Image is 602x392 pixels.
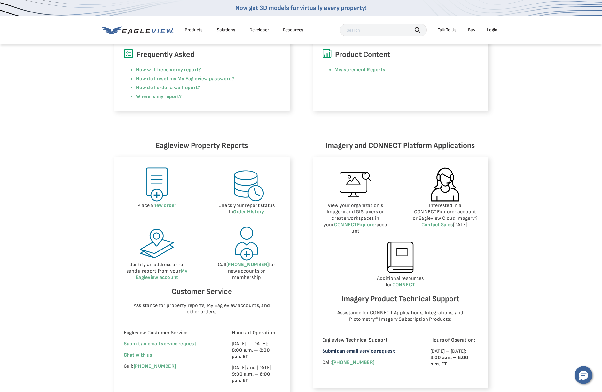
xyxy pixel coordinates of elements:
[430,355,469,367] strong: 8:00 a.m. – 8:00 p.m. ET
[322,49,479,61] h6: Product Content
[124,330,214,336] p: Eagleview Customer Service
[198,85,200,91] a: ?
[232,347,270,360] strong: 8:00 a.m. – 8:00 p.m. ET
[392,282,415,288] a: CONNECT
[232,371,270,384] strong: 9:00 a.m. – 6:00 p.m. ET
[183,85,198,91] a: report
[124,341,196,347] a: Submit an email service request
[217,27,235,33] div: Solutions
[575,366,592,384] button: Hello, have a question? Let’s chat.
[283,27,303,33] div: Resources
[322,293,479,305] h6: Imagery Product Technical Support
[114,140,290,152] h6: Eagleview Property Reports
[487,27,497,33] div: Login
[468,27,475,33] a: Buy
[136,76,235,82] a: How do I reset my My Eagleview password?
[136,94,182,100] a: Where is my report?
[232,330,280,336] p: Hours of Operation:
[136,268,187,281] a: My Eagleview account
[438,27,457,33] div: Talk To Us
[213,262,280,281] p: Call for new accounts or membership
[235,4,367,12] a: Now get 3D models for virtually every property!
[322,275,479,288] p: Additional resources for
[322,203,389,234] p: View your organization’s imagery and GIS layers or create workspaces in your account
[124,363,214,370] p: Call:
[233,209,264,215] a: Order History
[430,337,479,343] p: Hours of Operation:
[185,27,203,33] div: Products
[124,49,280,61] h6: Frequently Asked
[328,310,472,323] p: Assistance for CONNECT Applications, Integrations, and Pictometry® Imagery Subscription Products:
[332,359,374,365] a: [PHONE_NUMBER]
[232,341,280,360] p: [DATE] – [DATE]:
[130,303,274,315] p: Assistance for property reports, My Eagleview accounts, and other orders.
[153,203,176,209] a: new order
[134,363,176,369] a: [PHONE_NUMBER]
[412,203,479,228] p: Interested in a CONNECTExplorer account or Eagleview Cloud imagery? [DATE].
[213,203,280,215] p: Check your report status in
[430,348,479,367] p: [DATE] – [DATE]:
[136,85,183,91] a: How do I order a wall
[124,286,280,298] h6: Customer Service
[322,337,413,343] p: Eagleview Technical Support
[322,359,413,366] p: Call:
[232,365,280,384] p: [DATE] and [DATE]:
[124,203,191,209] p: Place a
[421,222,453,228] a: Contact Sales
[322,348,395,354] a: Submit an email service request
[334,222,377,228] a: CONNECTExplorer
[124,352,152,358] span: Chat with us
[313,140,488,152] h6: Imagery and CONNECT Platform Applications
[340,24,427,36] input: Search
[334,67,386,73] a: Measurement Reports
[226,262,269,268] a: [PHONE_NUMBER]
[136,67,201,73] a: How will I receive my report?
[249,27,269,33] a: Developer
[124,262,191,281] p: Identify an address or re-send a report from your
